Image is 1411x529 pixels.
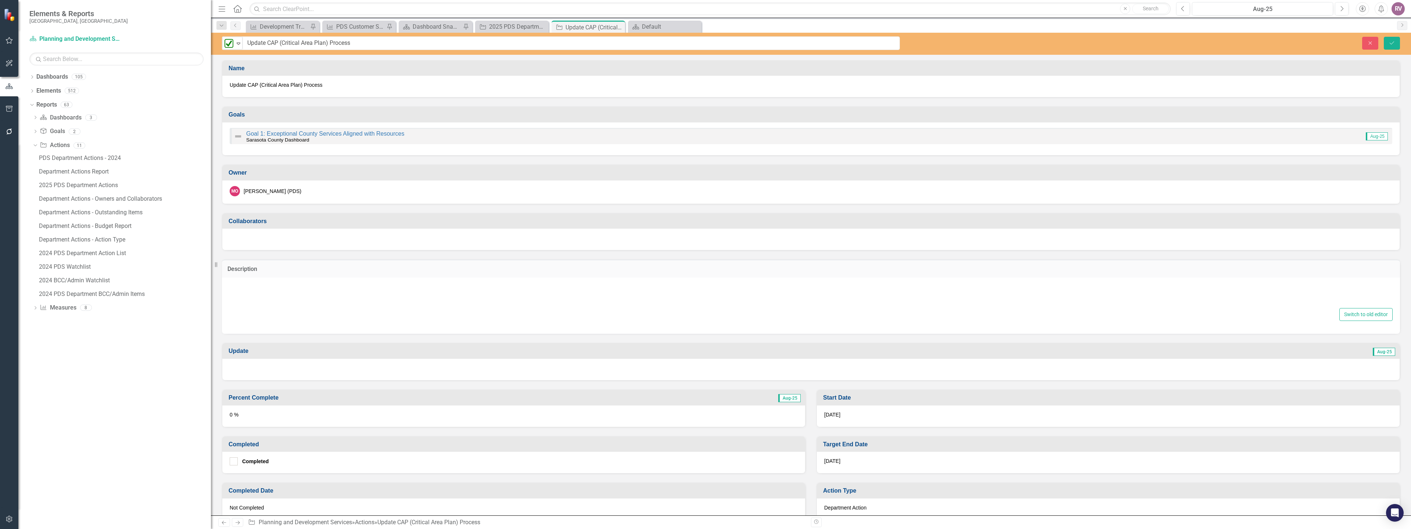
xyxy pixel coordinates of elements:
div: PDS Department Actions - 2024 [39,155,211,161]
a: Measures [40,304,76,312]
a: Reports [36,101,57,109]
div: PDS Customer Service (Copy) w/ Accela [336,22,385,31]
div: Update CAP (Critical Area Plan) Process [566,23,623,32]
div: Department Actions - Budget Report [39,223,211,229]
div: 8 [80,305,92,311]
a: 2025 PDS Department Actions [477,22,547,31]
h3: Name [229,65,1396,72]
div: 2024 PDS Department BCC/Admin Items [39,291,211,297]
button: Aug-25 [1192,2,1333,15]
img: Completed [225,39,233,48]
h3: Action Type [823,487,1396,494]
button: Search [1132,4,1169,14]
div: 63 [61,101,72,108]
div: 105 [72,74,86,80]
a: Department Actions Report [37,166,211,178]
button: Switch to old editor [1339,308,1393,321]
div: Department Actions - Owners and Collaborators [39,196,211,202]
a: Dashboards [36,73,68,81]
a: Department Actions - Action Type [37,234,211,246]
div: 0 % [222,405,805,427]
span: Update CAP (Critical Area Plan) Process [230,81,1392,89]
span: Aug-25 [1366,132,1388,140]
div: Department Actions - Action Type [39,236,211,243]
span: [DATE] [824,458,840,464]
input: Search ClearPoint... [249,3,1171,15]
img: Not Defined [234,132,243,141]
a: 2024 BCC/Admin Watchlist [37,275,211,286]
a: Department Actions - Budget Report [37,220,211,232]
a: 2025 PDS Department Actions [37,179,211,191]
div: Open Intercom Messenger [1386,504,1404,522]
div: Department Actions - Outstanding Items [39,209,211,216]
div: Development Trends [260,22,308,31]
h3: Target End Date [823,441,1396,448]
div: [PERSON_NAME] (PDS) [244,187,301,195]
div: Aug-25 [1195,5,1331,14]
img: ClearPoint Strategy [4,8,17,21]
div: 512 [65,88,79,94]
h3: Goals [229,111,1396,118]
h3: Start Date [823,394,1396,401]
div: 3 [85,114,97,121]
span: [DATE] [824,412,840,418]
a: Dashboard Snapshot [401,22,461,31]
h3: Completed Date [229,487,801,494]
span: Search [1143,6,1159,11]
small: [GEOGRAPHIC_DATA], [GEOGRAPHIC_DATA] [29,18,128,24]
a: Dashboards [40,114,81,122]
span: Elements & Reports [29,9,128,18]
div: Department Actions Report [39,168,211,175]
div: 11 [73,142,85,149]
div: 2024 PDS Watchlist [39,264,211,270]
small: Sarasota County Dashboard [246,137,309,143]
a: PDS Customer Service (Copy) w/ Accela [324,22,385,31]
div: 2025 PDS Department Actions [489,22,547,31]
div: Not Completed [222,498,805,520]
span: Department Action [824,505,866,511]
h3: Completed [229,441,801,448]
h3: Percent Complete [229,394,620,401]
a: Development Trends [248,22,308,31]
a: Goals [40,127,65,136]
div: Dashboard Snapshot [413,22,461,31]
span: Aug-25 [1373,348,1395,356]
a: 2024 PDS Department BCC/Admin Items [37,288,211,300]
a: Department Actions - Owners and Collaborators [37,193,211,205]
h3: Owner [229,169,1396,176]
a: Elements [36,87,61,95]
input: This field is required [243,36,900,50]
button: RV [1392,2,1405,15]
input: Search Below... [29,53,204,65]
div: 2025 PDS Department Actions [39,182,211,189]
h3: Update [229,348,769,354]
a: Actions [40,141,69,150]
a: 2024 PDS Department Action List [37,247,211,259]
a: Department Actions - Outstanding Items [37,207,211,218]
div: 2 [69,128,80,135]
div: MO [230,186,240,196]
span: Aug-25 [778,394,801,402]
a: Goal 1: Exceptional County Services Aligned with Resources [246,131,404,137]
div: Update CAP (Critical Area Plan) Process [377,519,480,526]
div: 2024 PDS Department Action List [39,250,211,257]
a: Default [630,22,700,31]
a: Planning and Development Services [259,519,352,526]
div: 2024 BCC/Admin Watchlist [39,277,211,284]
a: Actions [355,519,374,526]
h3: Collaborators [229,218,1396,225]
a: 2024 PDS Watchlist [37,261,211,273]
a: Planning and Development Services [29,35,121,43]
a: PDS Department Actions - 2024 [37,152,211,164]
h3: Description [227,266,1394,272]
div: Default [642,22,700,31]
div: » » [248,518,805,527]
